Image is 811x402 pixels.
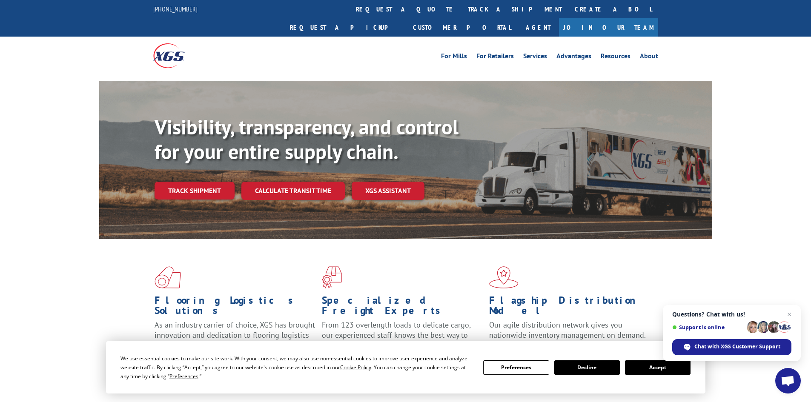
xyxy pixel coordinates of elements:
span: Chat with XGS Customer Support [694,343,780,351]
span: Support is online [672,324,744,331]
button: Preferences [483,360,549,375]
div: Open chat [775,368,801,393]
span: Questions? Chat with us! [672,311,791,318]
h1: Flagship Distribution Model [489,295,650,320]
a: Agent [517,18,559,37]
a: Services [523,53,547,62]
a: Customer Portal [407,18,517,37]
b: Visibility, transparency, and control for your entire supply chain. [155,114,459,165]
a: [PHONE_NUMBER] [153,5,198,13]
a: Request a pickup [284,18,407,37]
div: Chat with XGS Customer Support [672,339,791,355]
img: xgs-icon-focused-on-flooring-red [322,266,342,288]
img: xgs-icon-total-supply-chain-intelligence-red [155,266,181,288]
button: Decline [554,360,620,375]
a: Advantages [556,53,591,62]
div: Cookie Consent Prompt [106,341,705,393]
span: Our agile distribution network gives you nationwide inventory management on demand. [489,320,646,340]
img: xgs-icon-flagship-distribution-model-red [489,266,519,288]
p: From 123 overlength loads to delicate cargo, our experienced staff knows the best way to move you... [322,320,483,358]
span: Close chat [784,309,794,319]
span: Cookie Policy [340,364,371,371]
span: Preferences [169,373,198,380]
button: Accept [625,360,691,375]
span: As an industry carrier of choice, XGS has brought innovation and dedication to flooring logistics... [155,320,315,350]
a: Track shipment [155,182,235,200]
h1: Specialized Freight Experts [322,295,483,320]
h1: Flooring Logistics Solutions [155,295,315,320]
a: Resources [601,53,630,62]
a: For Retailers [476,53,514,62]
a: XGS ASSISTANT [352,182,424,200]
a: Join Our Team [559,18,658,37]
a: Calculate transit time [241,182,345,200]
a: For Mills [441,53,467,62]
div: We use essential cookies to make our site work. With your consent, we may also use non-essential ... [120,354,473,381]
a: About [640,53,658,62]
